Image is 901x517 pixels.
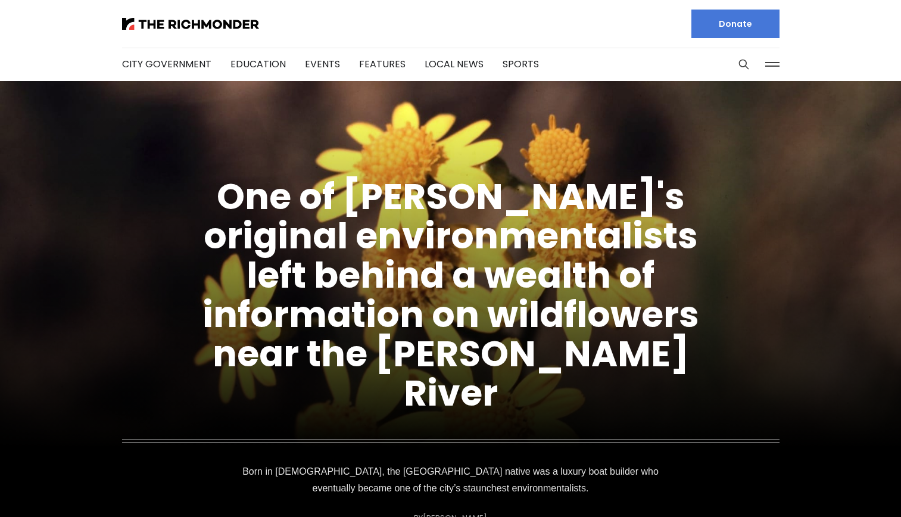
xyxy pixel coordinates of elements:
[230,57,286,71] a: Education
[503,57,539,71] a: Sports
[735,55,753,73] button: Search this site
[202,172,699,418] a: One of [PERSON_NAME]'s original environmentalists left behind a wealth of information on wildflow...
[425,57,484,71] a: Local News
[305,57,340,71] a: Events
[800,459,901,517] iframe: portal-trigger
[122,18,259,30] img: The Richmonder
[691,10,780,38] a: Donate
[359,57,406,71] a: Features
[239,463,663,497] p: Born in [DEMOGRAPHIC_DATA], the [GEOGRAPHIC_DATA] native was a luxury boat builder who eventually...
[122,57,211,71] a: City Government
